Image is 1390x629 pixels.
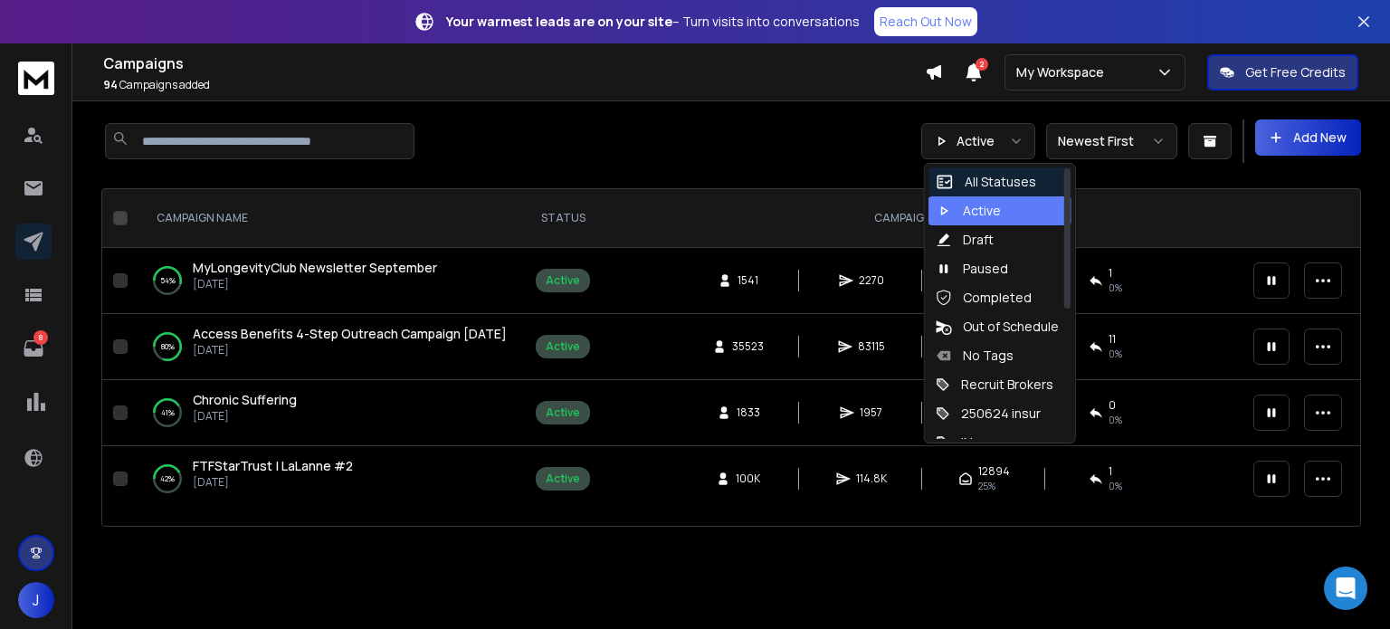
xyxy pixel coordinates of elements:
div: Active [936,202,1001,220]
p: Active [957,132,995,150]
button: J [18,582,54,618]
span: 100K [736,472,760,486]
span: 35523 [732,339,764,354]
div: IN [936,434,973,452]
td: 41%Chronic Suffering[DATE] [135,380,525,446]
span: MyLongevityClub Newsletter September [193,259,437,276]
span: 1957 [860,405,882,420]
span: 1833 [737,405,760,420]
span: 1541 [738,273,758,288]
p: [DATE] [193,277,437,291]
a: Reach Out Now [874,7,977,36]
div: Recruit Brokers [936,376,1053,394]
a: Chronic Suffering [193,391,297,409]
h1: Campaigns [103,52,925,74]
span: 0 % [1109,347,1122,361]
td: 42%FTFStarTrust | LaLanne #2[DATE] [135,446,525,512]
div: No Tags [936,347,1014,365]
span: FTFStarTrust | LaLanne #2 [193,457,353,474]
p: Get Free Credits [1245,63,1346,81]
span: 0 % [1109,479,1122,493]
div: All Statuses [936,173,1036,191]
span: 11 [1109,332,1116,347]
th: CAMPAIGN STATS [601,189,1242,248]
div: Active [546,405,580,420]
span: 2 [976,58,988,71]
span: 12894 [978,464,1010,479]
p: 42 % [160,470,175,488]
p: Campaigns added [103,78,925,92]
td: 80%Access Benefits 4-Step Outreach Campaign [DATE][DATE] [135,314,525,380]
span: 0 [1109,398,1116,413]
span: Access Benefits 4-Step Outreach Campaign [DATE] [193,325,507,342]
td: 54%MyLongevityClub Newsletter September[DATE] [135,248,525,314]
span: Chronic Suffering [193,391,297,408]
div: Active [546,339,580,354]
div: Active [546,273,580,288]
p: Reach Out Now [880,13,972,31]
p: [DATE] [193,475,353,490]
p: – Turn visits into conversations [446,13,860,31]
div: Out of Schedule [936,318,1059,336]
button: Get Free Credits [1207,54,1358,91]
span: 0 % [1109,413,1122,427]
span: 0 % [1109,281,1122,295]
a: Access Benefits 4-Step Outreach Campaign [DATE] [193,325,507,343]
div: 250624 insur [936,405,1041,423]
p: 41 % [161,404,175,422]
span: 1 [1109,266,1112,281]
div: Draft [936,231,994,249]
span: 94 [103,77,118,92]
th: CAMPAIGN NAME [135,189,525,248]
p: [DATE] [193,343,507,357]
span: 2270 [859,273,884,288]
span: 25 % [978,479,995,493]
div: Paused [936,260,1008,278]
p: 54 % [160,272,176,290]
button: Add New [1255,119,1361,156]
span: 83115 [858,339,885,354]
p: [DATE] [193,409,297,424]
div: Open Intercom Messenger [1324,567,1367,610]
th: STATUS [525,189,601,248]
img: logo [18,62,54,95]
button: Newest First [1046,123,1177,159]
span: 1 [1109,464,1112,479]
div: Completed [936,289,1032,307]
span: 114.8K [856,472,887,486]
strong: Your warmest leads are on your site [446,13,672,30]
a: MyLongevityClub Newsletter September [193,259,437,277]
div: Active [546,472,580,486]
a: FTFStarTrust | LaLanne #2 [193,457,353,475]
p: 80 % [161,338,175,356]
p: My Workspace [1016,63,1111,81]
a: 8 [15,330,52,367]
p: 8 [33,330,48,345]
